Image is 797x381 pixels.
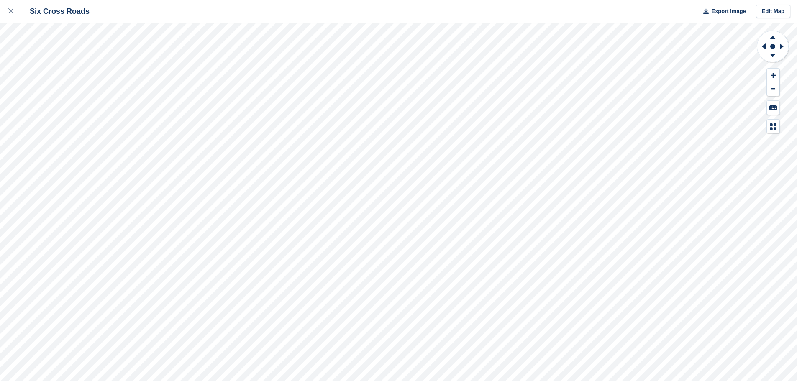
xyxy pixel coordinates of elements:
button: Zoom In [767,69,779,82]
button: Map Legend [767,120,779,133]
span: Export Image [711,7,746,15]
div: Six Cross Roads [22,6,90,16]
a: Edit Map [756,5,790,18]
button: Export Image [698,5,746,18]
button: Keyboard Shortcuts [767,101,779,115]
button: Zoom Out [767,82,779,96]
